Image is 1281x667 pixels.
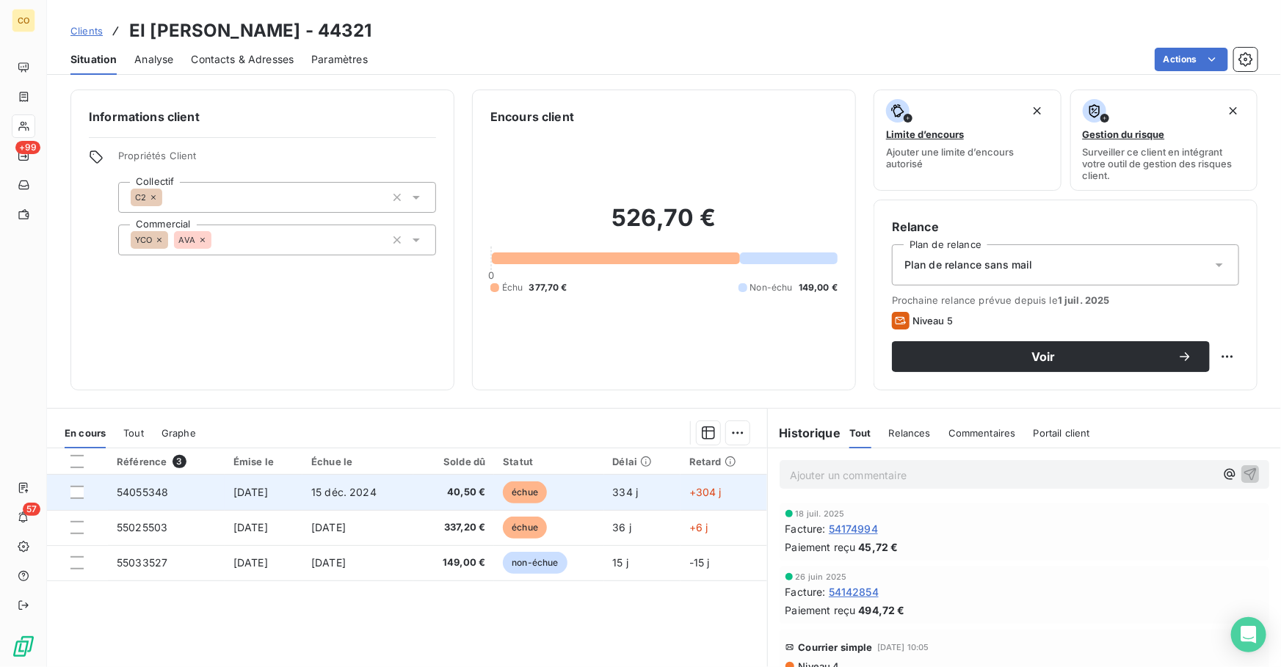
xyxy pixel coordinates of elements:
span: [DATE] [311,556,346,569]
div: Solde dû [422,456,485,467]
span: 149,00 € [799,281,838,294]
span: 36 j [613,521,632,533]
div: Open Intercom Messenger [1231,617,1266,652]
span: 54142854 [829,584,879,599]
span: 3 [173,455,186,468]
div: CO [12,9,35,32]
button: Gestion du risqueSurveiller ce client en intégrant votre outil de gestion des risques client. [1070,90,1258,191]
span: [DATE] [233,521,268,533]
span: 334 j [613,486,639,498]
span: 55025503 [117,521,167,533]
span: Paiement reçu [785,539,856,555]
span: 494,72 € [859,602,905,618]
button: Voir [892,341,1210,372]
span: YCO [135,236,152,244]
span: 57 [23,503,40,516]
span: 45,72 € [859,539,899,555]
span: -15 j [689,556,710,569]
span: Paramètres [311,52,368,67]
span: non-échue [503,552,567,574]
a: Clients [70,23,103,38]
span: Clients [70,25,103,37]
span: Situation [70,52,117,67]
span: 18 juil. 2025 [796,509,845,518]
span: C2 [135,193,146,202]
span: [DATE] [233,556,268,569]
span: Voir [910,351,1177,362]
button: Actions [1155,48,1228,71]
span: Commentaires [948,427,1016,439]
span: +6 j [689,521,708,533]
img: Logo LeanPay [12,635,35,658]
span: Analyse [134,52,173,67]
span: Tout [123,427,144,439]
span: échue [503,517,547,539]
input: Ajouter une valeur [211,233,223,247]
span: +304 j [689,486,722,498]
span: Plan de relance sans mail [904,258,1033,272]
span: Niveau 5 [912,315,953,327]
span: Ajouter une limite d’encours autorisé [886,146,1049,170]
span: Relances [889,427,931,439]
span: Limite d’encours [886,128,964,140]
span: [DATE] [311,521,346,533]
span: 1 juil. 2025 [1058,294,1110,306]
span: 149,00 € [422,555,485,570]
h6: Informations client [89,108,436,125]
span: Gestion du risque [1083,128,1165,140]
span: 15 déc. 2024 [311,486,377,498]
div: Délai [613,456,672,467]
span: 377,70 € [529,281,567,294]
span: Surveiller ce client en intégrant votre outil de gestion des risques client. [1083,146,1246,181]
div: Référence [117,455,216,468]
div: Échue le [311,456,404,467]
span: 54174994 [829,521,878,536]
span: 337,20 € [422,520,485,535]
span: +99 [15,141,40,154]
span: Paiement reçu [785,602,856,618]
span: Prochaine relance prévue depuis le [892,294,1239,306]
div: Émise le [233,456,294,467]
h6: Relance [892,218,1239,236]
span: 55033527 [117,556,167,569]
input: Ajouter une valeur [162,191,174,204]
div: Retard [689,456,758,467]
span: Courrier simple [799,641,873,653]
span: Non-échu [750,281,793,294]
span: 40,50 € [422,485,485,500]
span: 15 j [613,556,629,569]
span: échue [503,481,547,503]
h6: Historique [768,424,841,442]
span: [DATE] [233,486,268,498]
span: 0 [488,269,494,281]
span: Facture : [785,584,826,599]
span: Contacts & Adresses [191,52,294,67]
span: Propriétés Client [118,150,436,170]
h3: EI [PERSON_NAME] - 44321 [129,18,372,44]
div: Statut [503,456,595,467]
h6: Encours client [490,108,574,125]
button: Limite d’encoursAjouter une limite d’encours autorisé [874,90,1062,191]
span: AVA [178,236,195,244]
span: 26 juin 2025 [796,572,847,581]
span: Tout [849,427,871,439]
span: En cours [65,427,106,439]
span: Échu [502,281,523,294]
span: [DATE] 10:05 [877,643,929,652]
span: Graphe [162,427,196,439]
h2: 526,70 € [490,203,838,247]
span: Facture : [785,521,826,536]
span: 54055348 [117,486,168,498]
span: Portail client [1034,427,1090,439]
